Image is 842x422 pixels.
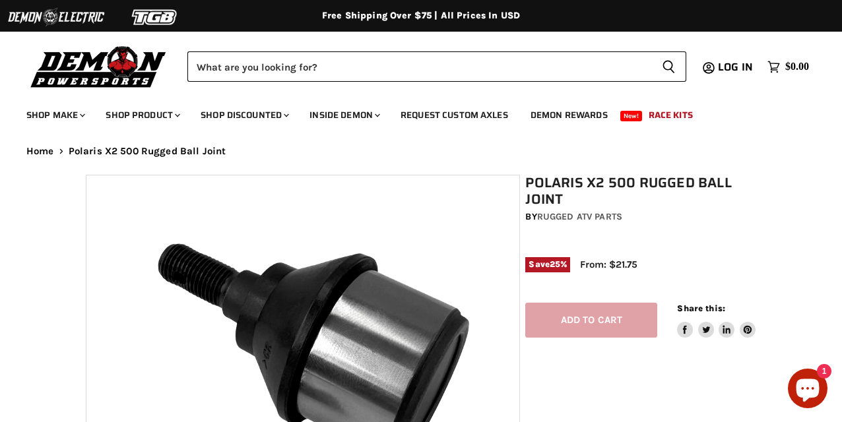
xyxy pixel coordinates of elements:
a: Log in [712,61,761,73]
span: New! [620,111,643,121]
a: Demon Rewards [521,102,618,129]
aside: Share this: [677,303,756,338]
img: Demon Powersports [26,43,171,90]
span: Save % [525,257,570,272]
span: Log in [718,59,753,75]
span: $0.00 [785,61,809,73]
a: $0.00 [761,57,816,76]
a: Race Kits [639,102,703,129]
form: Product [187,51,686,82]
a: Inside Demon [300,102,388,129]
a: Rugged ATV Parts [537,211,622,222]
a: Shop Product [96,102,188,129]
h1: Polaris X2 500 Rugged Ball Joint [525,175,762,208]
img: Demon Electric Logo 2 [7,5,106,30]
ul: Main menu [16,96,806,129]
span: Polaris X2 500 Rugged Ball Joint [69,146,226,157]
inbox-online-store-chat: Shopify online store chat [784,369,831,411]
button: Search [651,51,686,82]
a: Shop Make [16,102,93,129]
a: Shop Discounted [191,102,297,129]
span: 25 [550,259,560,269]
span: From: $21.75 [580,258,637,270]
img: TGB Logo 2 [106,5,205,30]
a: Request Custom Axles [391,102,518,129]
div: by [525,210,762,224]
input: Search [187,51,651,82]
a: Home [26,146,54,157]
span: Share this: [677,303,725,313]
